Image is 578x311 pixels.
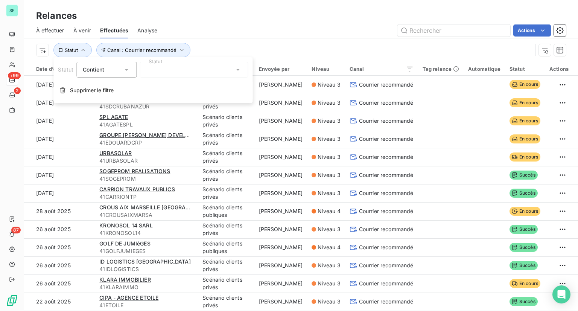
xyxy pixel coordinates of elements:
[70,87,114,94] span: Supprimer le filtre
[510,98,540,107] span: En cours
[99,114,128,120] span: SPL AGATE
[198,112,254,130] td: Scénario clients privés
[318,280,340,287] span: Niveau 3
[99,276,151,283] span: KLARA IMMOBILIER
[259,66,303,72] div: Envoyée par
[8,72,21,79] span: +99
[99,139,193,146] span: 41EDOUARDGRP
[318,99,340,107] span: Niveau 3
[65,47,78,53] span: Statut
[510,279,540,288] span: En cours
[6,5,18,17] div: SE
[99,157,193,165] span: 41URBASOLAR
[359,117,414,125] span: Courrier recommandé
[254,293,307,311] td: [PERSON_NAME]
[99,247,193,255] span: 41GOLFJUMIEGES
[198,274,254,293] td: Scénario clients privés
[254,148,307,166] td: [PERSON_NAME]
[198,202,254,220] td: Scénario clients publiques
[359,226,414,233] span: Courrier recommandé
[99,121,193,128] span: 41AGATESPL
[99,258,191,265] span: ID LOGISTICS [GEOGRAPHIC_DATA]
[58,66,73,73] span: Statut
[198,238,254,256] td: Scénario clients publiques
[510,261,538,270] span: Succès
[318,171,340,179] span: Niveau 3
[73,27,91,34] span: À venir
[99,204,216,210] span: CROUS AIX MARSEILLE [GEOGRAPHIC_DATA]
[24,220,95,238] td: 26 août 2025
[359,207,414,215] span: Courrier recommandé
[99,168,170,174] span: SOGEPROM REALISATIONS
[24,76,95,94] td: [DATE]
[318,262,340,269] span: Niveau 3
[99,284,193,291] span: 41KLARAIMMO
[24,148,95,166] td: [DATE]
[318,244,340,251] span: Niveau 4
[254,166,307,184] td: [PERSON_NAME]
[510,243,538,252] span: Succès
[510,152,540,162] span: En cours
[318,298,340,305] span: Niveau 3
[254,94,307,112] td: [PERSON_NAME]
[318,117,340,125] span: Niveau 3
[99,132,215,138] span: GROUPE [PERSON_NAME] DEVELOPPEMENT
[359,280,414,287] span: Courrier recommandé
[107,47,176,53] span: Canal : Courrier recommandé
[24,238,95,256] td: 26 août 2025
[36,27,64,34] span: À effectuer
[549,66,569,72] div: Actions
[198,256,254,274] td: Scénario clients privés
[318,135,340,143] span: Niveau 3
[53,82,252,99] button: Supprimer le filtre
[359,244,414,251] span: Courrier recommandé
[99,222,152,229] span: KRONOSOL 14 SARL
[359,189,414,197] span: Courrier recommandé
[510,207,540,216] span: En cours
[397,24,510,37] input: Rechercher
[198,148,254,166] td: Scénario clients privés
[510,116,540,125] span: En cours
[359,298,414,305] span: Courrier recommandé
[513,24,551,37] button: Actions
[318,207,340,215] span: Niveau 4
[468,66,500,72] div: Automatique
[254,112,307,130] td: [PERSON_NAME]
[318,153,340,161] span: Niveau 3
[100,27,129,34] span: Effectuées
[198,184,254,202] td: Scénario clients privés
[99,211,193,219] span: 41CROUSAIXMARSA
[254,130,307,148] td: [PERSON_NAME]
[510,171,538,180] span: Succès
[11,227,21,233] span: 87
[198,130,254,148] td: Scénario clients privés
[24,202,95,220] td: 28 août 2025
[359,81,414,88] span: Courrier recommandé
[350,66,414,72] div: Canal
[510,189,538,198] span: Succès
[36,9,77,23] h3: Relances
[24,166,95,184] td: [DATE]
[359,135,414,143] span: Courrier recommandé
[318,81,340,88] span: Niveau 3
[254,202,307,220] td: [PERSON_NAME]
[254,274,307,293] td: [PERSON_NAME]
[6,294,18,306] img: Logo LeanPay
[24,130,95,148] td: [DATE]
[99,103,193,110] span: 41SDCRUBANAZUR
[254,220,307,238] td: [PERSON_NAME]
[53,43,92,57] button: Statut
[510,134,540,143] span: En cours
[24,112,95,130] td: [DATE]
[359,171,414,179] span: Courrier recommandé
[254,238,307,256] td: [PERSON_NAME]
[24,184,95,202] td: [DATE]
[24,274,95,293] td: 26 août 2025
[318,226,340,233] span: Niveau 3
[254,76,307,94] td: [PERSON_NAME]
[254,256,307,274] td: [PERSON_NAME]
[510,80,540,89] span: En cours
[510,225,538,234] span: Succès
[99,294,158,301] span: CIPA - AGENCE ETOILE
[254,184,307,202] td: [PERSON_NAME]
